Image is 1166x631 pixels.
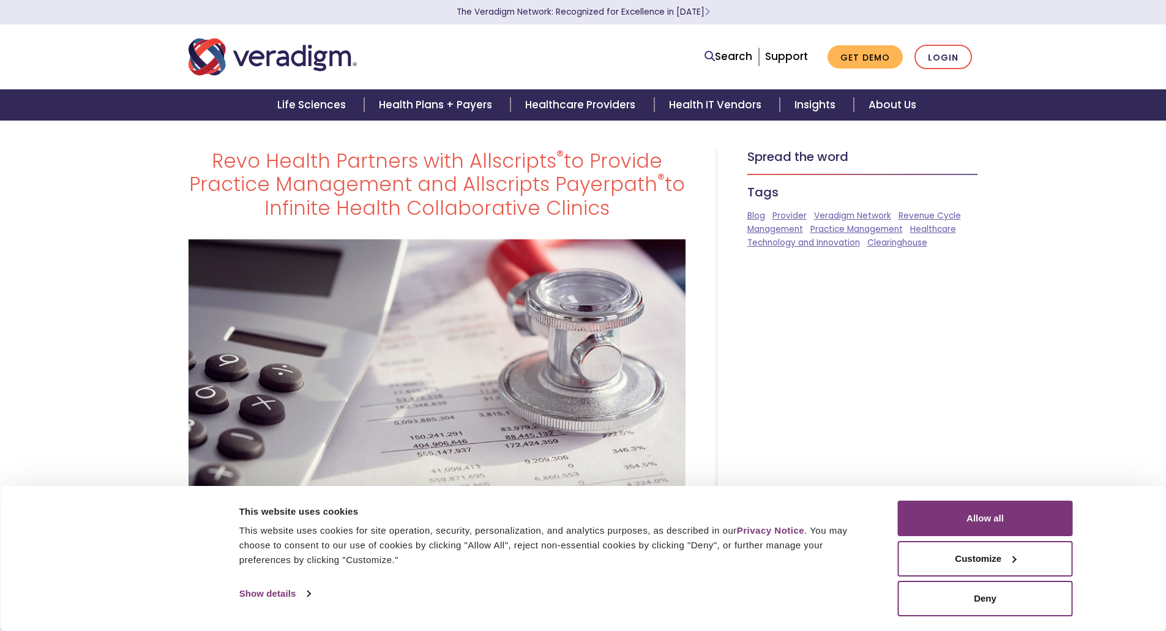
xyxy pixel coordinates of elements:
a: Health IT Vendors [654,89,780,121]
a: Practice Management [810,223,903,235]
span: Learn More [704,6,710,18]
sup: ® [657,168,665,189]
h5: Spread the word [747,149,978,164]
a: Revenue Cycle Management [747,210,961,235]
a: Healthcare Providers [510,89,654,121]
a: Provider [772,210,807,222]
a: Insights [780,89,854,121]
a: Blog [747,210,765,222]
sup: ® [556,145,564,165]
a: The Veradigm Network: Recognized for Excellence in [DATE]Learn More [457,6,710,18]
a: About Us [854,89,931,121]
a: Health Plans + Payers [364,89,510,121]
button: Deny [898,581,1073,616]
div: This website uses cookies for site operation, security, personalization, and analytics purposes, ... [239,523,870,567]
button: Customize [898,541,1073,577]
a: Life Sciences [263,89,364,121]
div: This website uses cookies [239,504,870,519]
a: Clearinghouse [867,237,927,248]
a: Login [914,45,972,70]
a: Get Demo [828,45,903,69]
a: Support [765,49,808,64]
a: Privacy Notice [737,525,804,536]
a: Healthcare Technology and Innovation [747,223,956,248]
a: Show details [239,584,310,603]
h5: Tags [747,185,978,200]
button: Allow all [898,501,1073,536]
img: Stethoscope and calulator sitting on a piece of paper [189,239,686,519]
a: Veradigm Network [814,210,891,222]
h1: Revo Health Partners with Allscripts to Provide Practice Management and Allscripts Payerpath to I... [189,149,686,220]
img: Veradigm logo [189,37,357,77]
a: Search [704,48,752,65]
